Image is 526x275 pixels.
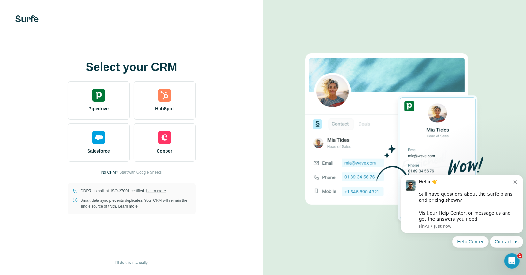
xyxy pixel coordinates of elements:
p: GDPR compliant. ISO-27001 certified. [81,188,166,194]
img: hubspot's logo [158,89,171,102]
img: salesforce's logo [92,131,105,144]
span: I’ll do this manually [115,260,148,265]
span: Copper [157,148,172,154]
span: Pipedrive [89,106,109,112]
iframe: Intercom notifications message [398,169,526,251]
p: No CRM? [101,169,118,175]
span: HubSpot [155,106,174,112]
button: I’ll do this manually [111,258,152,267]
img: PIPEDRIVE image [305,43,484,232]
span: Salesforce [87,148,110,154]
a: Learn more [118,204,138,208]
img: copper's logo [158,131,171,144]
a: Learn more [146,189,166,193]
span: 1 [517,253,522,258]
img: pipedrive's logo [92,89,105,102]
p: Smart data sync prevents duplicates. Your CRM will remain the single source of truth. [81,198,190,209]
h1: Select your CRM [68,61,196,74]
iframe: Intercom live chat [504,253,520,269]
button: Start with Google Sheets [119,169,162,175]
img: Surfe's logo [15,15,39,22]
